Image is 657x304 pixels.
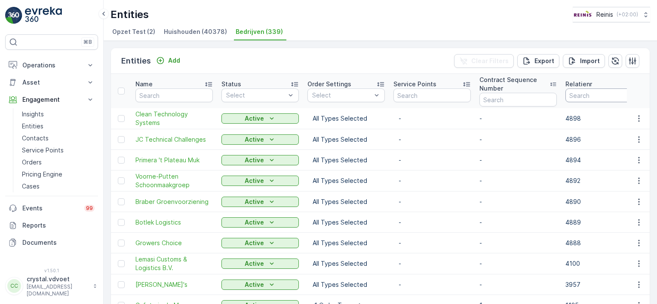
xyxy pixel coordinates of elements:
p: 4896 [565,135,643,144]
a: JC Technical Challenges [135,135,213,144]
a: Orders [18,156,98,168]
p: Entities [121,55,151,67]
div: Toggle Row Selected [118,157,125,164]
p: - [479,176,557,185]
a: Service Points [18,144,98,156]
button: Active [221,176,299,186]
img: logo_light-DOdMpM7g.png [25,7,62,24]
p: Cases [22,182,40,191]
p: Operations [22,61,81,70]
p: Pricing Engine [22,170,62,179]
p: Contract Sequence Number [479,76,550,93]
img: Reinis-Logo-Vrijstaand_Tekengebied-1-copy2_aBO4n7j.png [573,10,593,19]
p: Contacts [22,134,49,143]
a: Cases [18,180,98,192]
span: Bedrijven (339) [236,27,283,36]
p: - [479,135,557,144]
a: Entities [18,120,98,132]
p: All Types Selected [313,198,380,206]
span: Voorne-Putten Schoonmaakgroep [135,172,213,189]
p: [EMAIL_ADDRESS][DOMAIN_NAME] [27,283,89,297]
p: - [399,176,466,185]
p: All Types Selected [313,280,380,289]
div: Toggle Row Selected [118,240,125,246]
button: Active [221,197,299,207]
button: Active [221,238,299,248]
p: - [479,239,557,247]
img: logo [5,7,22,24]
p: Active [245,259,264,268]
button: CCcrystal.vdvoet[EMAIL_ADDRESS][DOMAIN_NAME] [5,275,98,297]
p: 3957 [565,280,643,289]
p: Export [534,57,554,65]
a: Events99 [5,200,98,217]
p: Name [135,80,153,88]
p: ( +02:00 ) [617,11,638,18]
p: 4890 [565,198,643,206]
p: - [479,156,557,164]
p: Status [221,80,241,88]
span: Botlek Logistics [135,218,213,227]
button: Active [221,155,299,165]
p: - [479,259,557,268]
a: Lemasi Customs & Logistics B.V. [135,255,213,272]
button: Asset [5,74,98,91]
p: Select [312,91,371,100]
p: - [399,218,466,227]
p: - [399,259,466,268]
p: 4892 [565,176,643,185]
p: Service Points [393,80,436,88]
p: All Types Selected [313,156,380,164]
p: Add [168,56,180,65]
input: Search [479,93,557,106]
p: - [399,280,466,289]
p: - [479,114,557,123]
span: Huishouden (40378) [164,27,227,36]
div: Toggle Row Selected [118,177,125,184]
p: crystal.vdvoet [27,275,89,283]
button: Active [221,113,299,124]
p: All Types Selected [313,218,380,227]
p: - [399,239,466,247]
p: Active [245,218,264,227]
a: Primera 't Plateau Muk [135,156,213,164]
p: Active [245,135,264,144]
p: ⌘B [83,39,92,46]
p: Documents [22,238,95,247]
p: Active [245,176,264,185]
p: 4888 [565,239,643,247]
input: Search [135,88,213,102]
button: Active [221,134,299,145]
p: 99 [86,205,93,212]
a: Braber Groenvoorziening [135,198,213,206]
p: Events [22,204,79,213]
p: All Types Selected [313,239,380,247]
button: Operations [5,57,98,74]
p: Asset [22,78,81,87]
a: Reports [5,217,98,234]
div: Toggle Row Selected [118,115,125,122]
div: CC [7,279,21,293]
p: - [399,156,466,164]
button: Active [221,280,299,290]
button: Active [221,217,299,228]
p: 4100 [565,259,643,268]
p: All Types Selected [313,176,380,185]
p: Reinis [596,10,613,19]
p: Active [245,114,264,123]
p: Active [245,280,264,289]
p: - [399,114,466,123]
p: - [479,280,557,289]
p: Engagement [22,95,81,104]
p: Orders [22,158,42,167]
button: Engagement [5,91,98,108]
p: 4894 [565,156,643,164]
p: Active [245,239,264,247]
p: - [399,198,466,206]
div: Toggle Row Selected [118,219,125,226]
p: Select [226,91,286,100]
p: Active [245,198,264,206]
